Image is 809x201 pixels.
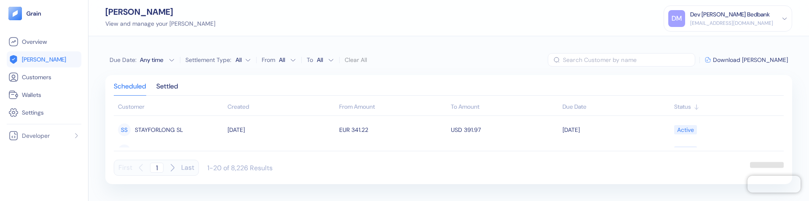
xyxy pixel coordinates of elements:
[110,56,137,64] span: Due Date :
[563,53,695,67] input: Search Customer by name
[114,83,146,95] div: Scheduled
[747,176,801,193] iframe: Chatra live chat
[560,119,672,140] td: [DATE]
[105,19,215,28] div: View and manage your [PERSON_NAME]
[262,57,275,63] label: From
[449,99,560,116] th: To Amount
[668,10,685,27] div: DM
[22,55,66,64] span: [PERSON_NAME]
[118,123,131,136] div: SS
[140,56,165,64] div: Any time
[22,38,47,46] span: Overview
[22,131,50,140] span: Developer
[713,57,788,63] span: Download [PERSON_NAME]
[105,8,215,16] div: [PERSON_NAME]
[337,140,449,161] td: EUR 299.86
[135,144,183,158] span: STAYFORLONG SL
[26,11,42,16] img: logo
[449,140,560,161] td: USD 346.37
[225,119,337,140] td: [DATE]
[22,91,41,99] span: Wallets
[8,72,80,82] a: Customers
[677,144,694,158] div: Active
[337,119,449,140] td: EUR 341.22
[207,163,273,172] div: 1-20 of 8,226 Results
[118,145,131,157] div: SS
[8,54,80,64] a: [PERSON_NAME]
[705,57,788,63] button: Download [PERSON_NAME]
[677,123,694,137] div: Active
[228,102,335,111] div: Sort ascending
[135,123,183,137] span: STAYFORLONG SL
[277,53,296,67] button: From
[449,119,560,140] td: USD 391.97
[110,56,175,64] button: Due Date:Any time
[674,102,780,111] div: Sort ascending
[114,99,225,116] th: Customer
[690,10,770,19] div: Dev [PERSON_NAME] Bedbank
[560,140,672,161] td: [DATE]
[22,108,44,117] span: Settings
[307,57,313,63] label: To
[118,160,132,176] button: First
[563,102,670,111] div: Sort ascending
[236,53,251,67] button: Settlement Type:
[185,57,231,63] label: Settlement Type:
[225,140,337,161] td: [DATE]
[315,53,334,67] button: To
[22,73,51,81] span: Customers
[181,160,194,176] button: Last
[8,37,80,47] a: Overview
[8,107,80,118] a: Settings
[8,90,80,100] a: Wallets
[156,83,178,95] div: Settled
[690,19,773,27] div: [EMAIL_ADDRESS][DOMAIN_NAME]
[337,99,449,116] th: From Amount
[8,7,22,20] img: logo-tablet-V2.svg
